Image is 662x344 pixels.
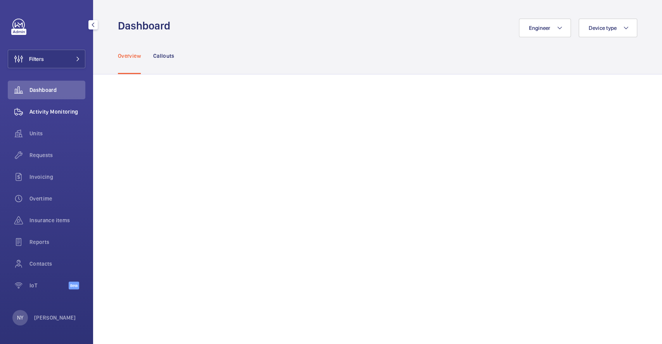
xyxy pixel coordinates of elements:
[29,195,85,202] span: Overtime
[29,216,85,224] span: Insurance items
[29,130,85,137] span: Units
[153,52,175,60] p: Callouts
[17,314,23,322] p: NY
[588,25,617,31] span: Device type
[69,282,79,289] span: Beta
[29,86,85,94] span: Dashboard
[29,108,85,116] span: Activity Monitoring
[29,151,85,159] span: Requests
[29,173,85,181] span: Invoicing
[29,282,69,289] span: IoT
[8,50,85,68] button: Filters
[34,314,76,322] p: [PERSON_NAME]
[579,19,637,37] button: Device type
[29,238,85,246] span: Reports
[118,19,175,33] h1: Dashboard
[519,19,571,37] button: Engineer
[29,260,85,268] span: Contacts
[29,55,44,63] span: Filters
[118,52,141,60] p: Overview
[529,25,550,31] span: Engineer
